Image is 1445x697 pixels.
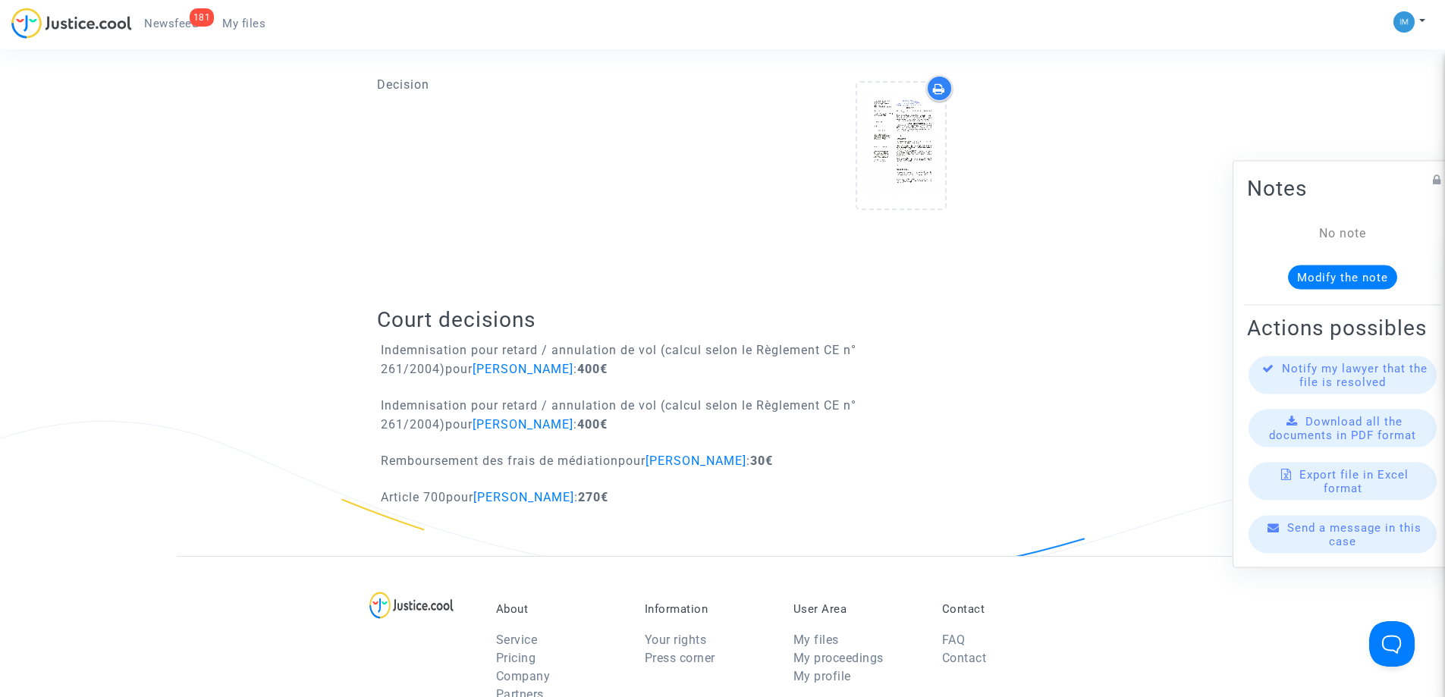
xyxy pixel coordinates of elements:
[577,362,608,376] b: 400€
[190,8,215,27] div: 181
[445,362,573,376] span: pour
[381,341,1079,378] p: Indemnisation pour retard / annulation de vol (calcul selon le Règlement CE n° 261/2004) :
[1299,467,1409,494] span: Export file in Excel format
[1369,621,1415,667] iframe: Help Scout Beacon - Open
[377,306,1068,333] h2: Court decisions
[1247,314,1438,341] h2: Actions possibles
[1282,361,1428,388] span: Notify my lawyer that the file is resolved
[793,602,919,616] p: User Area
[577,417,608,432] b: 400€
[645,602,771,616] p: Information
[942,651,987,665] a: Contact
[210,12,278,35] a: My files
[645,633,707,647] a: Your rights
[446,490,574,504] span: pour
[942,602,1068,616] p: Contact
[750,454,773,468] b: 30€
[473,362,573,376] span: [PERSON_NAME]
[381,396,1079,434] p: Indemnisation pour retard / annulation de vol (calcul selon le Règlement CE n° 261/2004) :
[496,602,622,616] p: About
[1287,520,1421,548] span: Send a message in this case
[793,669,851,683] a: My profile
[132,12,210,35] a: 181Newsfeed
[473,417,573,432] span: [PERSON_NAME]
[381,451,773,470] p: Remboursement des frais de médiation :
[645,651,715,665] a: Press corner
[646,454,746,468] span: [PERSON_NAME]
[496,633,538,647] a: Service
[1269,414,1416,441] span: Download all the documents in PDF format
[1288,265,1397,289] button: Modify the note
[377,75,712,94] p: Decision
[793,651,884,665] a: My proceedings
[1247,174,1438,201] h2: Notes
[369,592,454,619] img: logo-lg.svg
[381,488,608,507] p: Article 700 :
[793,633,839,647] a: My files
[618,454,746,468] span: pour
[942,633,966,647] a: FAQ
[222,17,265,30] span: My files
[144,17,198,30] span: Newsfeed
[496,669,551,683] a: Company
[445,417,573,432] span: pour
[578,490,608,504] b: 270€
[1270,224,1415,242] div: No note
[473,490,574,504] span: [PERSON_NAME]
[11,8,132,39] img: jc-logo.svg
[1393,11,1415,33] img: a105443982b9e25553e3eed4c9f672e7
[496,651,536,665] a: Pricing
